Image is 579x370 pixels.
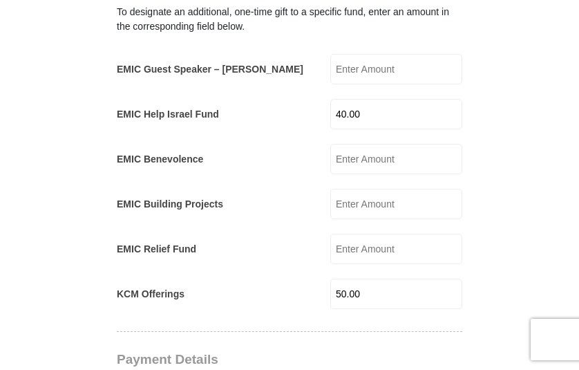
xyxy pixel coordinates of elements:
label: EMIC Benevolence [117,152,203,167]
label: EMIC Relief Fund [117,242,196,257]
input: Enter Amount [330,189,462,219]
label: EMIC Building Projects [117,197,223,212]
input: Enter Amount [330,99,462,129]
h3: Payment Details [117,352,469,368]
input: Enter Amount [330,234,462,264]
label: EMIC Guest Speaker – [PERSON_NAME] [117,62,303,77]
label: EMIC Help Israel Fund [117,107,219,122]
label: KCM Offerings [117,287,184,302]
input: Enter Amount [330,54,462,84]
input: Enter Amount [330,279,462,309]
input: Enter Amount [330,144,462,174]
div: To designate an additional, one-time gift to a specific fund, enter an amount in the correspondin... [117,5,462,34]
